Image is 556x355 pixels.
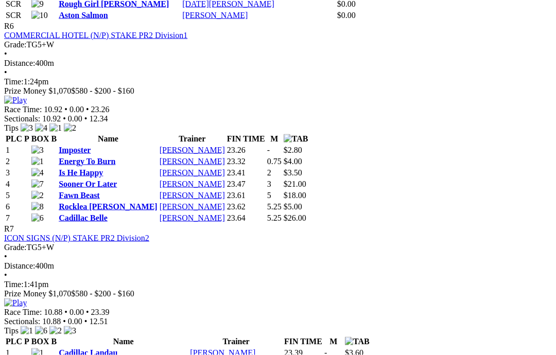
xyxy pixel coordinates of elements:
[4,326,19,335] span: Tips
[35,326,47,335] img: 6
[4,86,552,96] div: Prize Money $1,070
[42,114,61,123] span: 10.92
[21,123,33,133] img: 3
[4,317,40,326] span: Sectionals:
[4,40,27,49] span: Grade:
[284,202,302,211] span: $5.00
[4,280,552,289] div: 1:41pm
[59,180,117,188] a: Sooner Or Later
[59,146,91,154] a: Imposter
[71,86,134,95] span: $580 - $200 - $160
[89,114,108,123] span: 12.34
[63,317,66,326] span: •
[4,271,7,279] span: •
[160,202,225,211] a: [PERSON_NAME]
[59,191,100,200] a: Fawn Beast
[4,68,7,77] span: •
[4,123,19,132] span: Tips
[5,10,30,21] td: SCR
[345,337,370,346] img: TAB
[84,317,88,326] span: •
[267,146,270,154] text: -
[64,123,76,133] img: 2
[5,168,30,178] td: 3
[24,134,29,143] span: P
[4,22,14,30] span: R6
[189,336,283,347] th: Trainer
[227,202,266,212] td: 23.62
[337,11,356,20] span: $0.00
[182,11,248,20] a: [PERSON_NAME]
[68,317,82,326] span: 0.00
[71,289,134,298] span: $580 - $200 - $160
[4,105,42,114] span: Race Time:
[68,114,82,123] span: 0.00
[44,308,62,316] span: 10.88
[5,179,30,189] td: 4
[42,317,61,326] span: 10.88
[160,168,225,177] a: [PERSON_NAME]
[31,214,44,223] img: 6
[4,40,552,49] div: TG5+W
[59,11,108,20] a: Aston Salmon
[44,105,62,114] span: 10.92
[51,134,57,143] span: B
[64,308,67,316] span: •
[35,123,47,133] img: 4
[24,337,29,346] span: P
[284,168,302,177] span: $3.50
[284,336,323,347] th: FIN TIME
[284,157,302,166] span: $4.00
[51,337,57,346] span: B
[267,134,282,144] th: M
[84,114,88,123] span: •
[4,243,27,252] span: Grade:
[5,156,30,167] td: 2
[31,191,44,200] img: 2
[89,317,108,326] span: 12.51
[324,336,343,347] th: M
[6,134,22,143] span: PLC
[31,157,44,166] img: 1
[227,213,266,223] td: 23.64
[267,214,282,222] text: 5.25
[86,308,89,316] span: •
[58,336,188,347] th: Name
[267,180,271,188] text: 3
[4,59,35,67] span: Distance:
[59,202,158,211] a: Rocklea [PERSON_NAME]
[4,261,35,270] span: Distance:
[4,289,552,298] div: Prize Money $1,070
[49,123,62,133] img: 1
[91,308,110,316] span: 23.39
[227,190,266,201] td: 23.61
[160,146,225,154] a: [PERSON_NAME]
[31,180,44,189] img: 7
[4,114,40,123] span: Sectionals:
[5,145,30,155] td: 1
[49,326,62,335] img: 2
[284,191,306,200] span: $18.00
[4,298,27,308] img: Play
[31,11,48,20] img: 10
[59,157,115,166] a: Energy To Burn
[4,252,7,261] span: •
[4,49,7,58] span: •
[227,156,266,167] td: 23.32
[64,326,76,335] img: 3
[227,179,266,189] td: 23.47
[59,214,108,222] a: Cadillac Belle
[227,168,266,178] td: 23.41
[267,202,282,211] text: 5.25
[284,214,306,222] span: $26.00
[31,168,44,177] img: 4
[4,224,14,233] span: R7
[267,168,271,177] text: 2
[4,96,27,105] img: Play
[227,134,266,144] th: FIN TIME
[91,105,110,114] span: 23.26
[4,77,24,86] span: Time:
[4,234,149,242] a: ICON SIGNS (N/P) STAKE PR2 Division2
[4,280,24,289] span: Time:
[160,180,225,188] a: [PERSON_NAME]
